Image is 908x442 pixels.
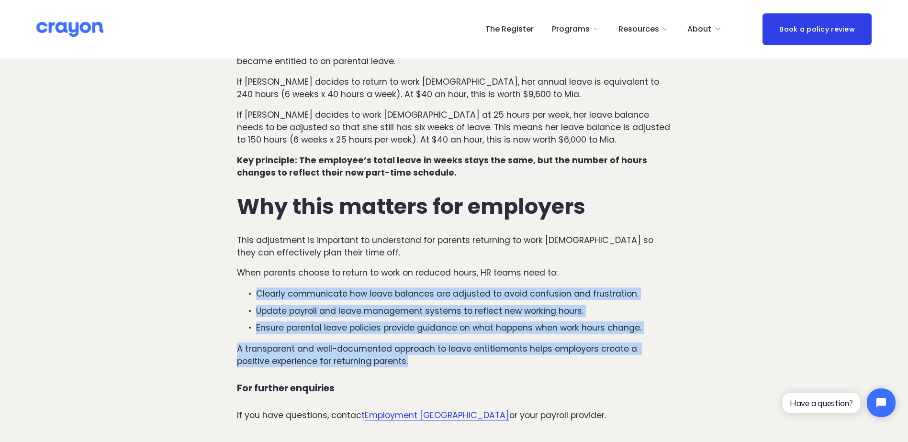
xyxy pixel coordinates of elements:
[618,22,659,36] span: Resources
[618,22,670,37] a: folder dropdown
[365,409,509,421] a: Employment [GEOGRAPHIC_DATA]
[256,287,672,300] p: Clearly communicate how leave balances are adjusted to avoid confusion and frustration.
[762,13,872,44] a: Book a policy review
[237,409,672,421] p: If you have questions, contact or your payroll provider.
[237,191,585,221] strong: Why this matters for employers
[237,155,649,178] strong: Key principle: The employee’s total leave in weeks stays the same, but the number of hours change...
[256,305,672,317] p: Update payroll and leave management systems to reflect new working hours.
[485,22,534,37] a: The Register
[237,76,672,101] p: If [PERSON_NAME] decides to return to work [DEMOGRAPHIC_DATA], her annual leave is equivalent to ...
[687,22,722,37] a: folder dropdown
[687,22,711,36] span: About
[237,234,672,259] p: This adjustment is important to understand for parents returning to work [DEMOGRAPHIC_DATA] so th...
[256,321,672,334] p: Ensure parental leave policies provide guidance on what happens when work hours change.
[774,380,904,425] iframe: Tidio Chat
[552,22,600,37] a: folder dropdown
[237,382,335,395] strong: For further enquiries
[36,21,103,38] img: Crayon
[237,343,672,368] p: A transparent and well-documented approach to leave entitlements helps employers create a positiv...
[237,266,672,279] p: When parents choose to return to work on reduced hours, HR teams need to:
[552,22,590,36] span: Programs
[237,109,672,146] p: If [PERSON_NAME] decides to work [DEMOGRAPHIC_DATA] at 25 hours per week, her leave balance needs...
